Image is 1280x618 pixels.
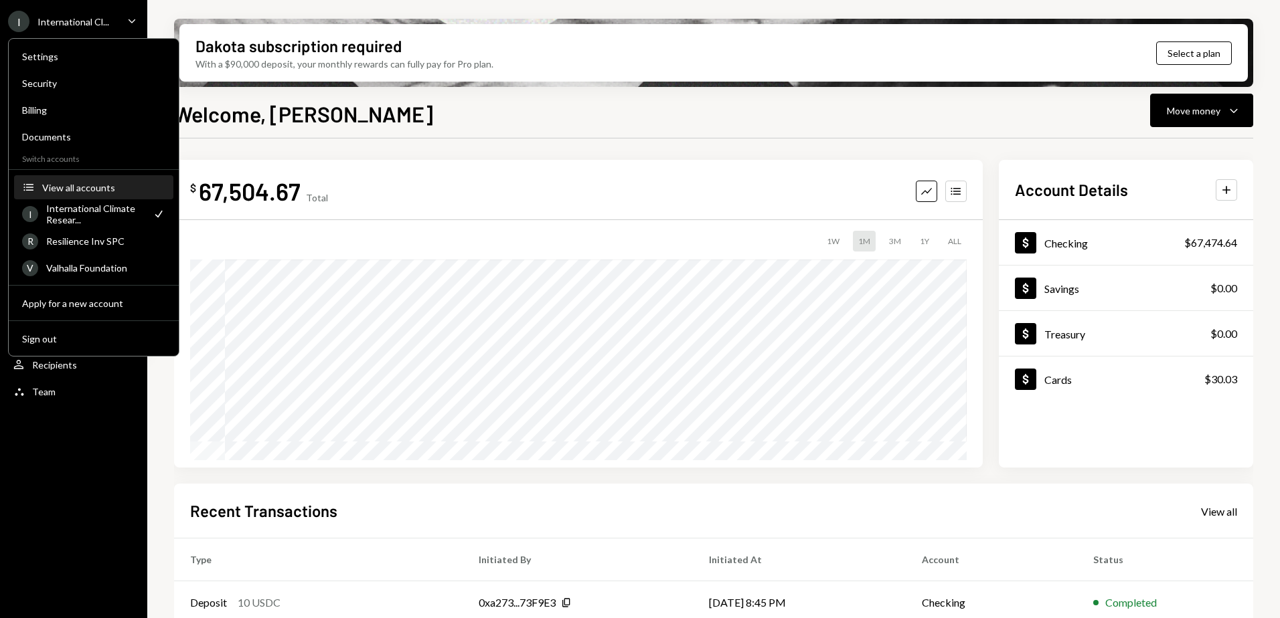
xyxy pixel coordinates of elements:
[22,104,165,116] div: Billing
[1167,104,1220,118] div: Move money
[14,44,173,68] a: Settings
[32,359,77,371] div: Recipients
[693,538,906,581] th: Initiated At
[190,595,227,611] div: Deposit
[22,51,165,62] div: Settings
[1204,371,1237,387] div: $30.03
[22,131,165,142] div: Documents
[884,231,906,251] div: 3M
[46,235,165,247] div: Resilience Inv SPC
[943,231,967,251] div: ALL
[1105,595,1157,611] div: Completed
[190,181,196,195] div: $
[1044,282,1079,295] div: Savings
[999,311,1253,356] a: Treasury$0.00
[46,262,165,274] div: Valhalla Foundation
[1044,328,1085,340] div: Treasury
[14,176,173,200] button: View all accounts
[8,352,139,377] a: Recipients
[22,260,38,276] div: V
[174,100,433,127] h1: Welcome, [PERSON_NAME]
[22,206,38,222] div: I
[22,233,38,249] div: R
[46,203,144,225] div: International Climate Resear...
[1015,179,1128,201] h2: Account Details
[22,298,165,309] div: Apply for a new account
[14,292,173,316] button: Apply for a new account
[1150,94,1253,127] button: Move money
[479,595,556,611] div: 0xa273...73F9E3
[906,538,1077,581] th: Account
[914,231,935,251] div: 1Y
[190,500,337,522] h2: Recent Transactions
[14,71,173,95] a: Security
[14,229,173,253] a: RResilience Inv SPC
[999,220,1253,265] a: Checking$67,474.64
[463,538,693,581] th: Initiated By
[1184,235,1237,251] div: $67,474.64
[1210,326,1237,342] div: $0.00
[42,182,165,193] div: View all accounts
[1077,538,1253,581] th: Status
[22,333,165,344] div: Sign out
[238,595,281,611] div: 10 USDC
[1210,280,1237,296] div: $0.00
[999,356,1253,401] a: Cards$30.03
[821,231,845,251] div: 1W
[1156,41,1232,65] button: Select a plan
[32,386,56,397] div: Team
[1044,373,1072,386] div: Cards
[853,231,876,251] div: 1M
[999,266,1253,310] a: Savings$0.00
[1044,237,1088,249] div: Checking
[14,327,173,351] button: Sign out
[8,11,29,32] div: I
[8,379,139,403] a: Team
[1201,505,1237,518] div: View all
[199,176,301,206] div: 67,504.67
[22,78,165,89] div: Security
[14,255,173,280] a: VValhalla Foundation
[1201,504,1237,518] a: View all
[9,151,179,164] div: Switch accounts
[306,192,328,203] div: Total
[14,124,173,148] a: Documents
[14,98,173,122] a: Billing
[195,35,402,57] div: Dakota subscription required
[174,538,463,581] th: Type
[195,57,493,71] div: With a $90,000 deposit, your monthly rewards can fully pay for Pro plan.
[37,16,109,27] div: International Cl...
